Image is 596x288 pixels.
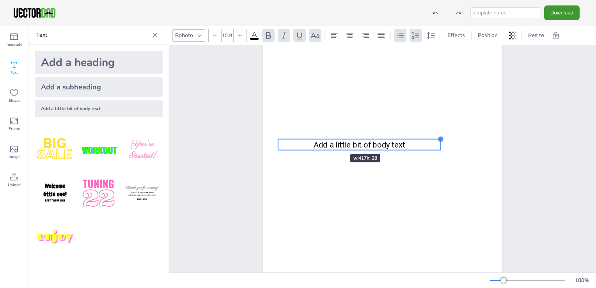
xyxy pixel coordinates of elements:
[9,98,20,104] span: Shape
[525,29,547,42] button: Resize
[544,5,580,20] button: Download
[35,77,163,97] div: Add a subheading
[350,154,380,162] div: w: 417 h: 28
[122,130,163,170] img: BBMXfK6.png
[11,69,18,76] span: Text
[35,130,75,170] img: style1.png
[36,26,149,44] p: Text
[314,140,406,149] span: Add a little bit of body text
[78,130,119,170] img: XdJCRjX.png
[35,217,75,258] img: M7yqmqo.png
[12,7,57,19] img: VectorDad-1.png
[470,7,540,18] input: template name
[35,100,163,117] div: Add a little bit of body text
[78,173,119,214] img: 1B4LbXY.png
[174,30,195,41] div: Roboto
[6,41,22,48] span: Template
[35,51,163,74] div: Add a heading
[446,32,467,39] span: Effects
[573,277,591,284] div: 100 %
[35,173,75,214] img: GNLDUe7.png
[122,173,163,214] img: K4iXMrW.png
[476,32,499,39] span: Position
[8,182,21,188] span: Upload
[9,154,20,160] span: Image
[9,126,20,132] span: Frame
